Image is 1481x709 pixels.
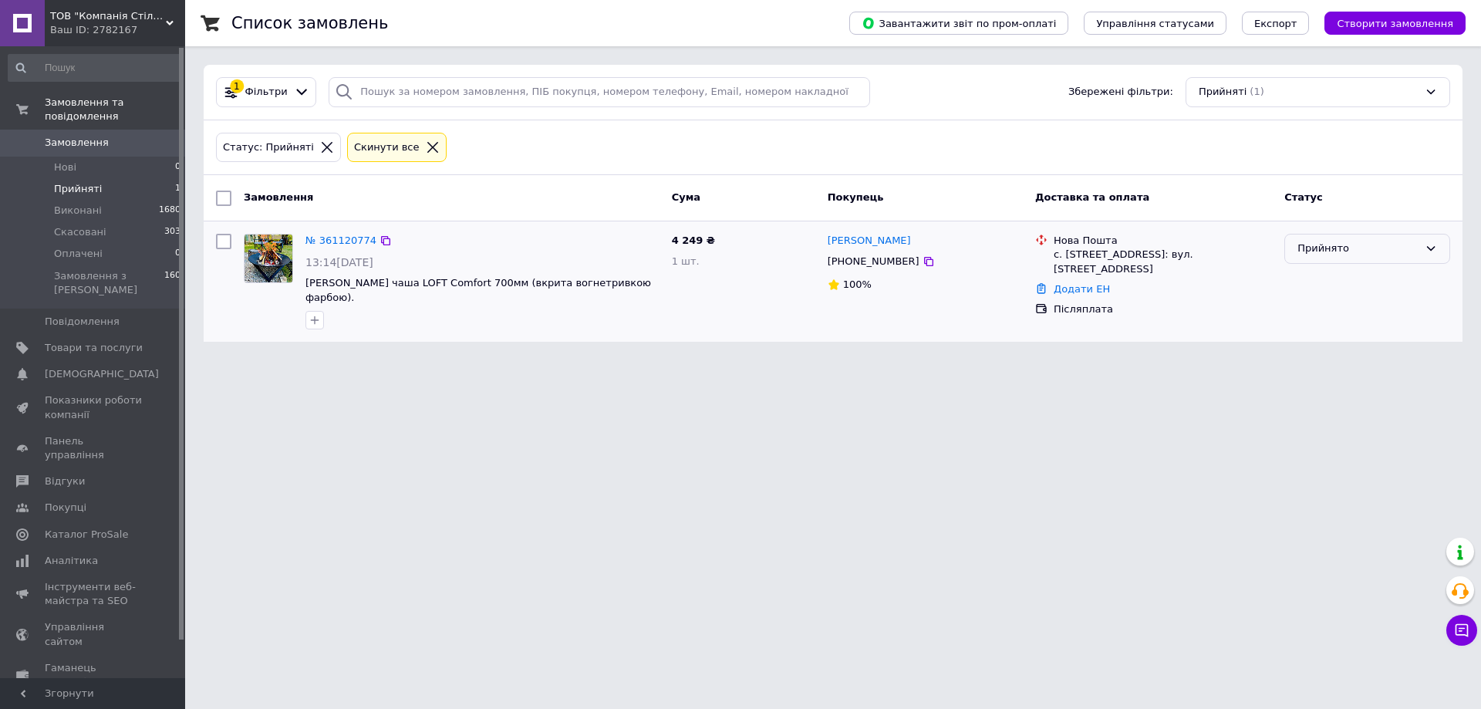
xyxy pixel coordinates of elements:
span: Створити замовлення [1337,18,1453,29]
a: Створити замовлення [1309,17,1466,29]
span: ТОВ "Компанія Стілагро" [50,9,166,23]
span: 0 [175,160,180,174]
span: 1680 [159,204,180,218]
span: 1 [175,182,180,196]
span: Управління сайтом [45,620,143,648]
input: Пошук за номером замовлення, ПІБ покупця, номером телефону, Email, номером накладної [329,77,870,107]
div: [PHONE_NUMBER] [825,252,923,272]
span: Покупці [45,501,86,515]
img: Фото товару [245,235,292,282]
div: с. [STREET_ADDRESS]: вул. [STREET_ADDRESS] [1054,248,1272,275]
span: Управління статусами [1096,18,1214,29]
span: Інструменти веб-майстра та SEO [45,580,143,608]
button: Створити замовлення [1324,12,1466,35]
input: Пошук [8,54,182,82]
a: [PERSON_NAME] [828,234,911,248]
span: Каталог ProSale [45,528,128,542]
span: Показники роботи компанії [45,393,143,421]
span: Скасовані [54,225,106,239]
span: Оплачені [54,247,103,261]
span: Доставка та оплата [1035,191,1149,203]
div: Прийнято [1297,241,1419,257]
div: Cкинути все [351,140,423,156]
span: Замовлення [244,191,313,203]
span: 1 шт. [672,255,700,267]
a: Фото товару [244,234,293,283]
span: Експорт [1254,18,1297,29]
button: Управління статусами [1084,12,1226,35]
span: (1) [1250,86,1263,97]
span: Замовлення з [PERSON_NAME] [54,269,164,297]
span: Завантажити звіт по пром-оплаті [862,16,1056,30]
a: [PERSON_NAME] чаша LOFT Comfort 700мм (вкрита вогнетривкою фарбою). [305,277,651,303]
span: Відгуки [45,474,85,488]
span: Прийняті [1199,85,1247,100]
span: Гаманець компанії [45,661,143,689]
span: 100% [843,279,872,290]
span: [DEMOGRAPHIC_DATA] [45,367,159,381]
a: Додати ЕН [1054,283,1110,295]
div: 1 [230,79,244,93]
span: Статус [1284,191,1323,203]
span: Замовлення та повідомлення [45,96,185,123]
span: 303 [164,225,180,239]
span: 4 249 ₴ [672,235,715,246]
a: № 361120774 [305,235,376,246]
button: Експорт [1242,12,1310,35]
span: Фільтри [245,85,288,100]
span: Аналітика [45,554,98,568]
span: Збережені фільтри: [1068,85,1173,100]
span: 160 [164,269,180,297]
span: 0 [175,247,180,261]
span: Замовлення [45,136,109,150]
span: Виконані [54,204,102,218]
span: Покупець [828,191,884,203]
button: Чат з покупцем [1446,615,1477,646]
button: Завантажити звіт по пром-оплаті [849,12,1068,35]
span: Нові [54,160,76,174]
span: Панель управління [45,434,143,462]
span: Товари та послуги [45,341,143,355]
div: Нова Пошта [1054,234,1272,248]
span: 13:14[DATE] [305,256,373,268]
div: Статус: Прийняті [220,140,317,156]
h1: Список замовлень [231,14,388,32]
div: Ваш ID: 2782167 [50,23,185,37]
span: Повідомлення [45,315,120,329]
span: Cума [672,191,700,203]
span: Прийняті [54,182,102,196]
div: Післяплата [1054,302,1272,316]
